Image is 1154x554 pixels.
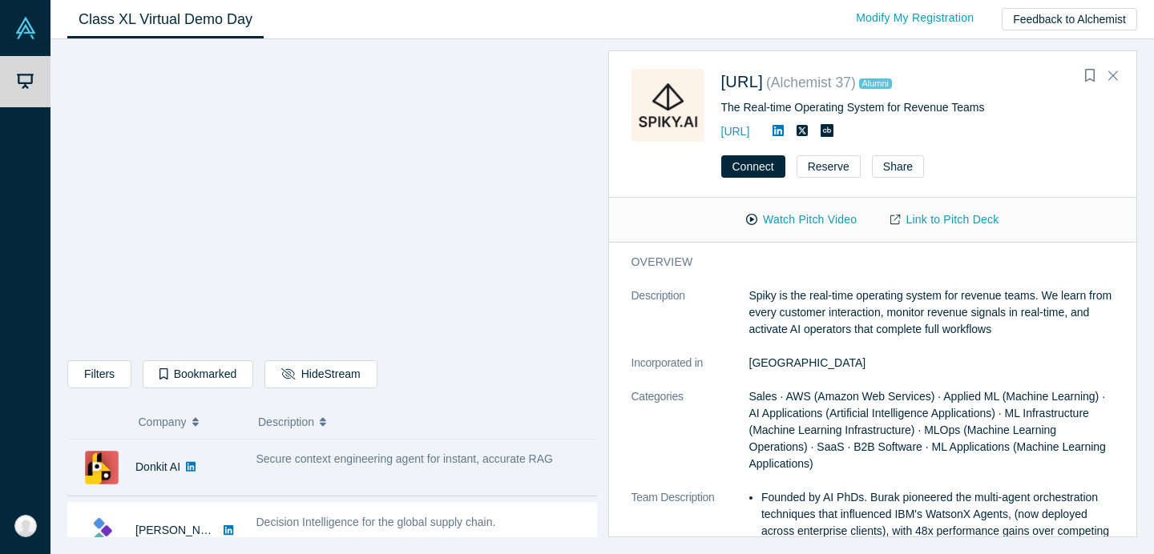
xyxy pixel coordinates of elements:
[859,78,892,89] span: Alumni
[85,451,119,484] img: Donkit AI's Logo
[872,155,924,178] button: Share
[797,155,861,178] button: Reserve
[721,73,764,90] a: [URL]
[14,515,37,537] img: Felipe Matta's Account
[766,74,856,90] small: ( Alchemist 37 )
[85,514,119,548] img: Kimaru AI's Logo
[1002,8,1137,30] button: Feedback to Alchemist
[839,4,991,32] a: Modify My Registration
[631,69,704,142] img: Spiky.ai's Logo
[749,287,1115,338] p: Spiky is the real-time operating system for revenue teams. We learn from every customer interacti...
[67,360,131,388] button: Filters
[874,206,1015,234] a: Link to Pitch Deck
[631,388,749,489] dt: Categories
[1079,65,1101,87] button: Bookmark
[721,99,1115,116] div: The Real-time Operating System for Revenue Teams
[143,360,253,388] button: Bookmarked
[258,405,586,439] button: Description
[749,355,1115,371] dd: [GEOGRAPHIC_DATA]
[139,405,242,439] button: Company
[135,460,180,473] a: Donkit AI
[135,524,228,536] a: [PERSON_NAME]
[749,390,1106,470] span: Sales · AWS (Amazon Web Services) · Applied ML (Machine Learning) · AI Applications (Artificial I...
[139,405,187,439] span: Company
[256,516,496,528] span: Decision Intelligence for the global supply chain.
[258,405,314,439] span: Description
[67,1,264,38] a: Class XL Virtual Demo Day
[68,52,596,348] iframe: Alchemist Class XL Demo Day: Vault
[256,452,553,465] span: Secure context engineering agent for instant, accurate RAG
[1101,63,1125,89] button: Close
[721,125,750,138] a: [URL]
[14,17,37,39] img: Alchemist Vault Logo
[631,287,749,355] dt: Description
[631,355,749,388] dt: Incorporated in
[729,206,874,234] button: Watch Pitch Video
[721,155,785,178] button: Connect
[631,254,1092,271] h3: overview
[264,360,377,388] button: HideStream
